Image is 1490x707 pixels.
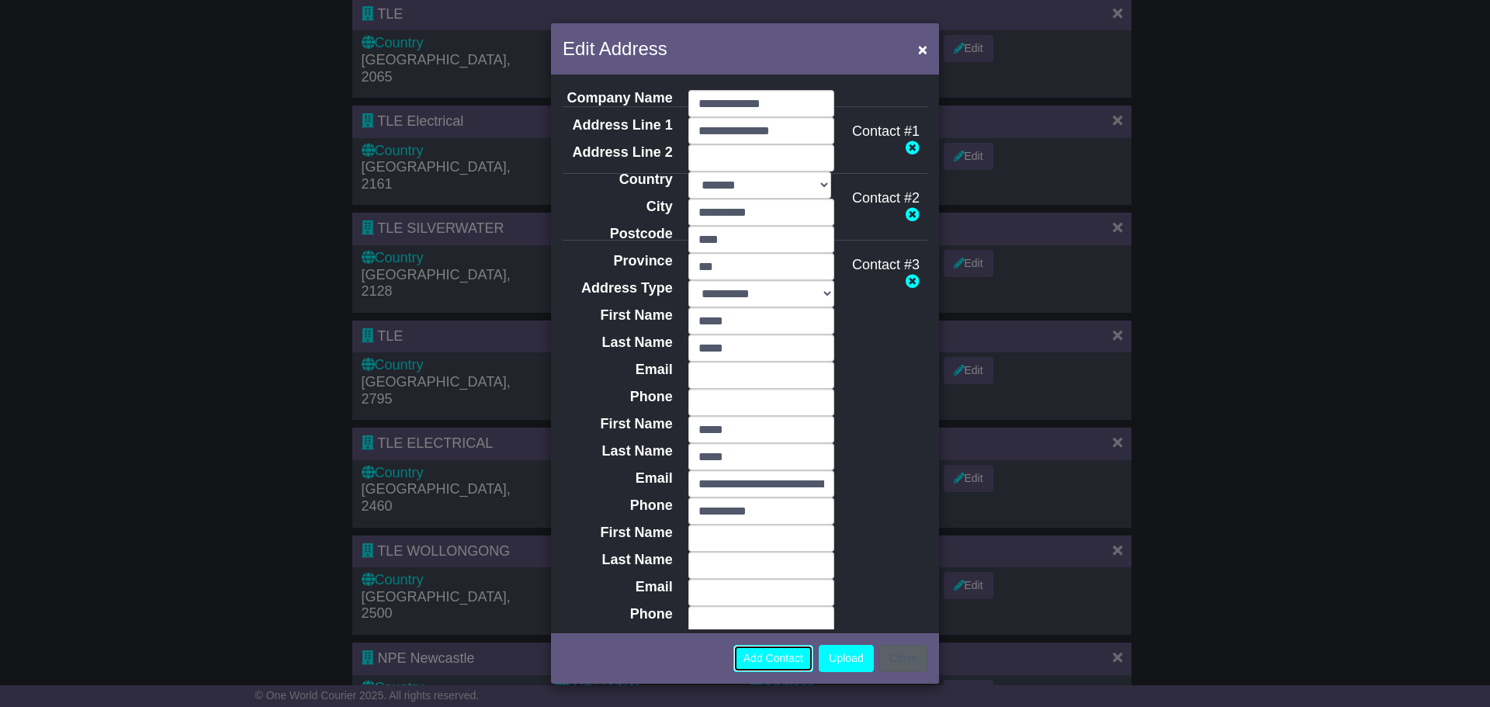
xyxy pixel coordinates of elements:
[819,645,873,672] button: Upload
[551,199,681,216] label: City
[551,280,681,297] label: Address Type
[733,645,813,672] button: Add Contact
[551,144,681,161] label: Address Line 2
[852,190,920,206] span: Contact #2
[852,257,920,272] span: Contact #3
[879,645,927,672] button: Close
[551,90,681,107] label: Company Name
[910,33,935,65] button: Close
[852,123,920,139] span: Contact #1
[551,552,681,569] label: Last Name
[551,443,681,460] label: Last Name
[551,226,681,243] label: Postcode
[551,362,681,379] label: Email
[551,172,681,189] label: Country
[551,497,681,515] label: Phone
[551,334,681,352] label: Last Name
[551,389,681,406] label: Phone
[551,117,681,134] label: Address Line 1
[551,416,681,433] label: First Name
[551,307,681,324] label: First Name
[551,525,681,542] label: First Name
[551,579,681,596] label: Email
[551,253,681,270] label: Province
[918,40,927,58] span: ×
[551,606,681,623] label: Phone
[563,35,667,63] h5: Edit Address
[551,470,681,487] label: Email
